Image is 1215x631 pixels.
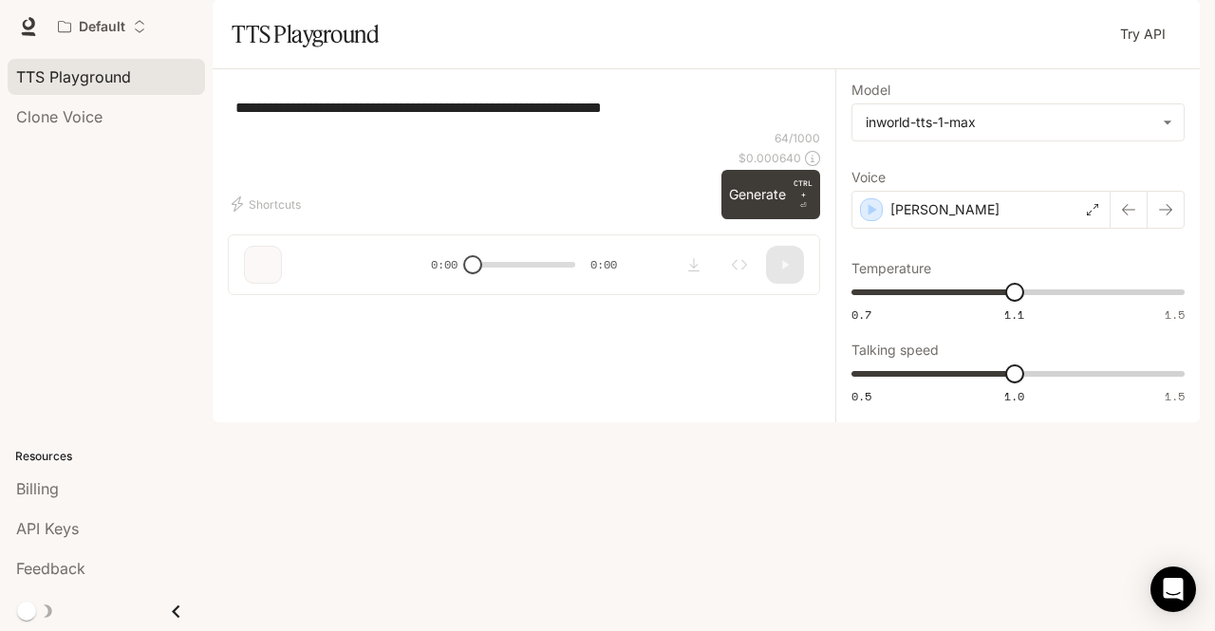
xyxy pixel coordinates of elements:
[851,84,890,97] p: Model
[851,343,939,357] p: Talking speed
[1165,388,1185,404] span: 1.5
[851,171,886,184] p: Voice
[232,15,379,53] h1: TTS Playground
[79,19,125,35] p: Default
[1165,306,1185,323] span: 1.5
[794,177,813,212] p: ⏎
[738,150,801,166] p: $ 0.000640
[1112,15,1173,53] a: Try API
[1004,388,1024,404] span: 1.0
[852,104,1184,140] div: inworld-tts-1-max
[49,8,155,46] button: Open workspace menu
[228,189,308,219] button: Shortcuts
[794,177,813,200] p: CTRL +
[721,170,820,219] button: GenerateCTRL +⏎
[851,306,871,323] span: 0.7
[1150,566,1196,612] div: Open Intercom Messenger
[1004,306,1024,323] span: 1.1
[775,130,820,146] p: 64 / 1000
[890,200,1000,219] p: [PERSON_NAME]
[866,113,1153,132] div: inworld-tts-1-max
[851,388,871,404] span: 0.5
[851,262,931,275] p: Temperature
